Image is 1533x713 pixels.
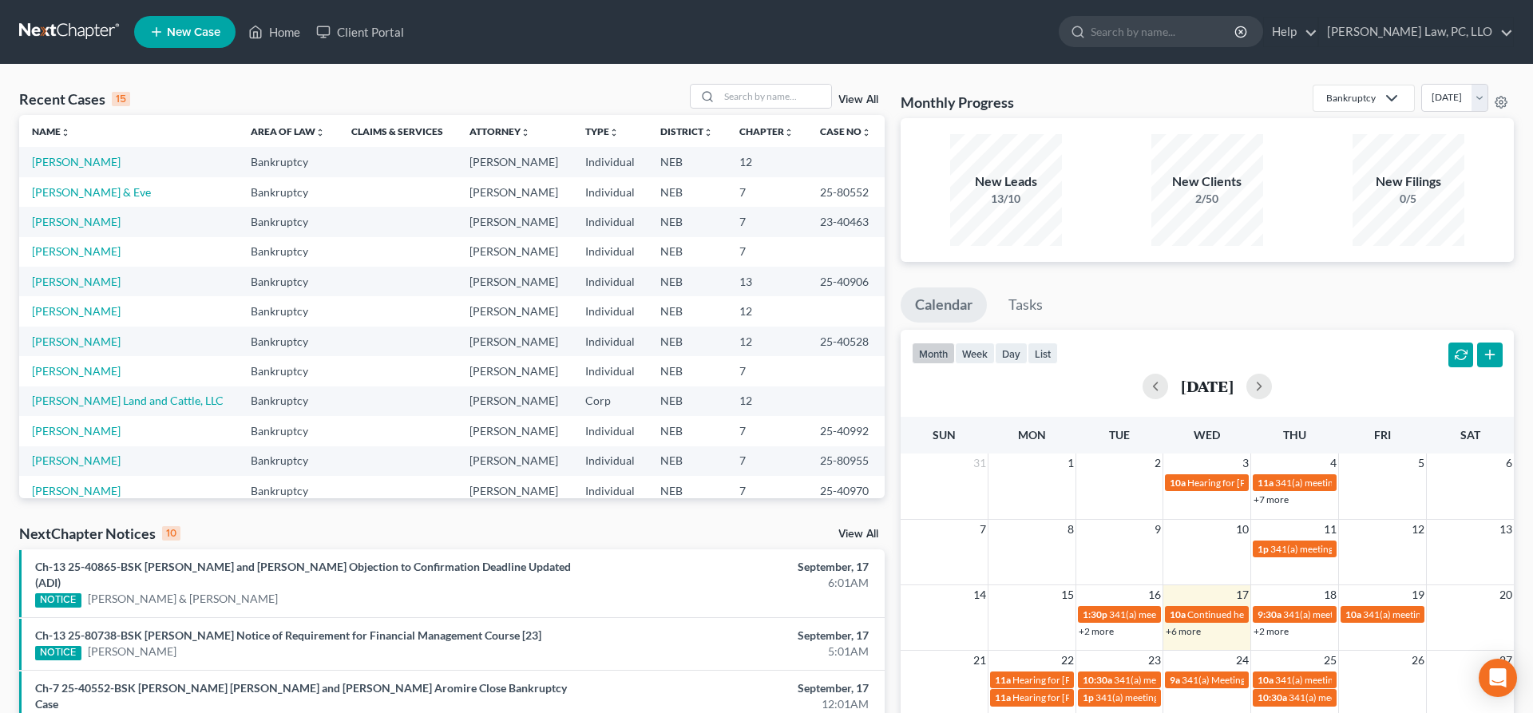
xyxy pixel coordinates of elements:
i: unfold_more [315,128,325,137]
span: 341(a) meeting for [PERSON_NAME] & [PERSON_NAME] [1289,691,1527,703]
div: 12:01AM [601,696,869,712]
td: Bankruptcy [238,207,339,236]
span: 4 [1329,454,1338,473]
span: 16 [1147,585,1163,604]
div: September, 17 [601,680,869,696]
td: 25-40970 [807,476,885,505]
span: 10:30a [1083,674,1112,686]
td: [PERSON_NAME] [457,386,572,416]
a: Calendar [901,287,987,323]
a: [PERSON_NAME] [32,215,121,228]
button: list [1028,343,1058,364]
div: 10 [162,526,180,541]
td: 12 [727,296,807,326]
td: NEB [648,386,727,416]
h2: [DATE] [1181,378,1234,394]
span: 9 [1153,520,1163,539]
td: 12 [727,327,807,356]
span: 11a [995,674,1011,686]
a: Case Nounfold_more [820,125,871,137]
a: Districtunfold_more [660,125,713,137]
i: unfold_more [61,128,70,137]
a: [PERSON_NAME] [32,155,121,168]
td: Bankruptcy [238,177,339,207]
span: 11a [995,691,1011,703]
div: 15 [112,92,130,106]
td: NEB [648,356,727,386]
span: Mon [1018,428,1046,442]
td: 7 [727,446,807,476]
td: [PERSON_NAME] [457,267,572,296]
td: [PERSON_NAME] [457,416,572,446]
span: 10a [1345,608,1361,620]
span: 9:30a [1258,608,1281,620]
span: 10a [1258,674,1274,686]
span: 18 [1322,585,1338,604]
div: New Filings [1353,172,1464,191]
i: unfold_more [609,128,619,137]
td: Bankruptcy [238,147,339,176]
td: Individual [572,267,648,296]
div: September, 17 [601,628,869,644]
div: 6:01AM [601,575,869,591]
span: 22 [1060,651,1075,670]
span: 8 [1066,520,1075,539]
span: Sun [933,428,956,442]
span: Hearing for [PERSON_NAME] [1012,674,1137,686]
span: 341(a) meeting for [PERSON_NAME] & [PERSON_NAME] [1283,608,1522,620]
a: [PERSON_NAME] [32,275,121,288]
span: Hearing for [PERSON_NAME] [1187,477,1312,489]
a: [PERSON_NAME] [88,644,176,660]
i: unfold_more [784,128,794,137]
a: +6 more [1166,625,1201,637]
div: Bankruptcy [1326,91,1376,105]
h3: Monthly Progress [901,93,1014,112]
i: unfold_more [862,128,871,137]
span: 341(a) meeting for [PERSON_NAME] [1109,608,1263,620]
td: 23-40463 [807,207,885,236]
a: View All [838,529,878,540]
span: 341(a) meeting for [PERSON_NAME] [1275,674,1429,686]
span: 2 [1153,454,1163,473]
input: Search by name... [1091,17,1237,46]
span: 341(a) meeting for [PERSON_NAME] [1270,543,1424,555]
td: Individual [572,327,648,356]
a: Typeunfold_more [585,125,619,137]
td: 7 [727,356,807,386]
span: 23 [1147,651,1163,670]
span: 341(a) meeting for [PERSON_NAME] [1114,674,1268,686]
td: Bankruptcy [238,296,339,326]
span: 1p [1083,691,1094,703]
span: Fri [1374,428,1391,442]
i: unfold_more [521,128,530,137]
td: 7 [727,416,807,446]
td: Bankruptcy [238,416,339,446]
td: Individual [572,476,648,505]
span: 21 [972,651,988,670]
td: NEB [648,327,727,356]
td: NEB [648,267,727,296]
a: Help [1264,18,1317,46]
td: Individual [572,207,648,236]
span: 12 [1410,520,1426,539]
div: NOTICE [35,593,81,608]
span: 20 [1498,585,1514,604]
span: 31 [972,454,988,473]
td: [PERSON_NAME] [457,476,572,505]
div: Recent Cases [19,89,130,109]
div: New Clients [1151,172,1263,191]
td: Bankruptcy [238,356,339,386]
a: [PERSON_NAME] & Eve [32,185,151,199]
button: week [955,343,995,364]
span: 10a [1170,608,1186,620]
a: [PERSON_NAME] Land and Cattle, LLC [32,394,224,407]
td: Bankruptcy [238,446,339,476]
td: Individual [572,356,648,386]
td: NEB [648,476,727,505]
a: View All [838,94,878,105]
span: 10:30a [1258,691,1287,703]
div: 5:01AM [601,644,869,660]
td: 25-80955 [807,446,885,476]
button: month [912,343,955,364]
div: 0/5 [1353,191,1464,207]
